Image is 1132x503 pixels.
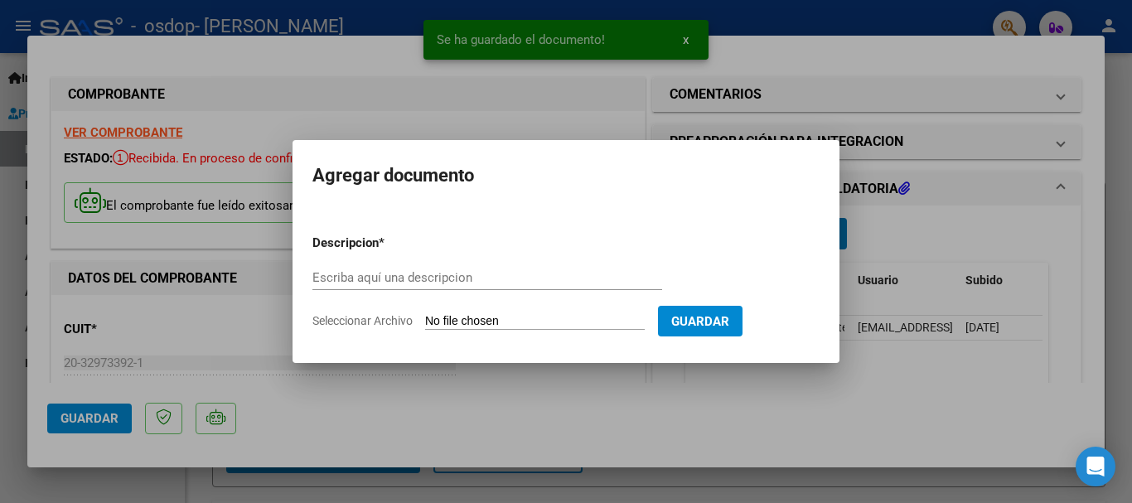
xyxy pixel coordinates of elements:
h2: Agregar documento [312,160,820,191]
span: Seleccionar Archivo [312,314,413,327]
button: Guardar [658,306,743,336]
span: Guardar [671,314,729,329]
p: Descripcion [312,234,465,253]
div: Open Intercom Messenger [1076,447,1115,486]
